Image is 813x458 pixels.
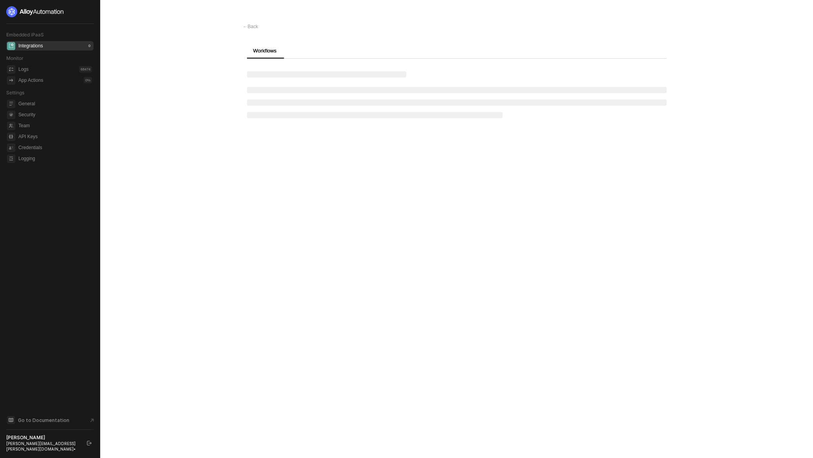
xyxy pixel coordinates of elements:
[253,48,277,54] span: Workflows
[7,76,15,85] span: icon-app-actions
[18,154,92,163] span: Logging
[18,143,92,152] span: Credentials
[18,110,92,119] span: Security
[79,66,92,72] div: 68474
[7,144,15,152] span: credentials
[6,32,44,38] span: Embedded iPaaS
[18,43,43,49] div: Integrations
[6,435,80,441] div: [PERSON_NAME]
[7,111,15,119] span: security
[243,23,258,30] div: Back
[6,90,24,96] span: Settings
[7,155,15,163] span: logging
[84,77,92,83] div: 0 %
[7,122,15,130] span: team
[18,417,69,424] span: Go to Documentation
[7,100,15,108] span: general
[6,441,80,452] div: [PERSON_NAME][EMAIL_ADDRESS][PERSON_NAME][DOMAIN_NAME] •
[87,43,92,49] div: 0
[6,6,64,17] img: logo
[88,417,96,424] span: document-arrow
[6,415,94,425] a: Knowledge Base
[18,132,92,141] span: API Keys
[7,416,15,424] span: documentation
[6,6,94,17] a: logo
[87,441,92,445] span: logout
[18,66,29,73] div: Logs
[243,24,248,29] span: ←
[18,77,43,84] div: App Actions
[7,133,15,141] span: api-key
[7,65,15,74] span: icon-logs
[18,121,92,130] span: Team
[6,55,23,61] span: Monitor
[7,42,15,50] span: integrations
[18,99,92,108] span: General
